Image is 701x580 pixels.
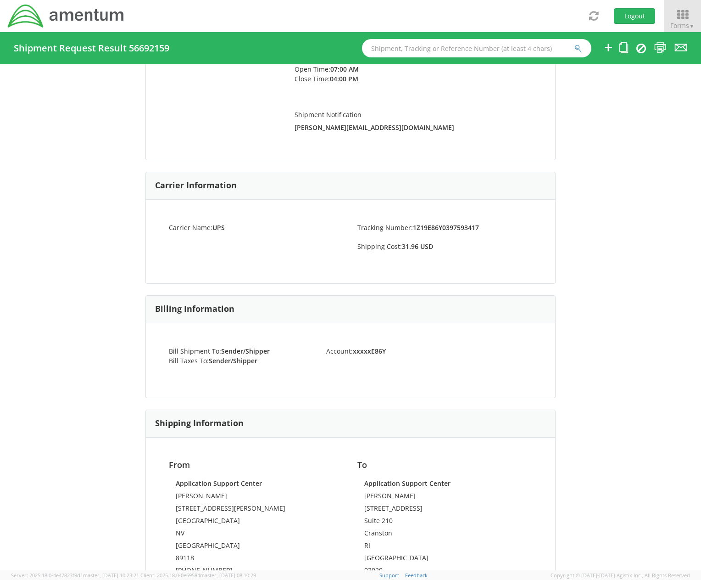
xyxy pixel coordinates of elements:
strong: 1Z19E86Y0397593417 [413,223,479,232]
li: Close Time: [295,74,387,84]
td: [STREET_ADDRESS] [364,504,525,516]
td: [PERSON_NAME] [364,491,525,504]
li: Shipping Cost: [350,242,539,251]
strong: 04:00 PM [330,74,358,83]
strong: Sender/Shipper [209,356,257,365]
span: Forms [670,21,695,30]
td: [GEOGRAPHIC_DATA] [176,516,337,529]
td: [PERSON_NAME] [176,491,337,504]
span: master, [DATE] 08:10:29 [200,572,256,579]
span: Client: 2025.18.0-0e69584 [140,572,256,579]
h5: Shipment Notification [295,111,532,118]
strong: 07:00 AM [330,65,359,73]
li: Open Time: [295,64,387,74]
button: Logout [614,8,655,24]
td: [STREET_ADDRESS][PERSON_NAME] [176,504,337,516]
span: master, [DATE] 10:23:21 [83,572,139,579]
td: [GEOGRAPHIC_DATA] [364,553,525,566]
h4: From [169,461,344,470]
td: Cranston [364,529,525,541]
span: ▼ [689,22,695,30]
img: dyn-intl-logo-049831509241104b2a82.png [7,3,125,29]
td: RI [364,541,525,553]
span: Server: 2025.18.0-4e47823f9d1 [11,572,139,579]
h3: Carrier Information [155,181,237,190]
input: Shipment, Tracking or Reference Number (at least 4 chars) [362,39,591,57]
strong: 31.96 USD [402,242,433,251]
h3: Billing Information [155,304,234,314]
strong: [PERSON_NAME][EMAIL_ADDRESS][DOMAIN_NAME] [295,123,454,132]
li: Carrier Name: [162,223,350,232]
strong: Application Support Center [364,479,451,488]
td: NV [176,529,337,541]
span: Copyright © [DATE]-[DATE] Agistix Inc., All Rights Reserved [551,572,690,579]
li: Tracking Number: [350,223,539,232]
strong: UPS [212,223,225,232]
strong: Application Support Center [176,479,262,488]
h4: Shipment Request Result 56692159 [14,43,169,53]
strong: Sender/Shipper [221,347,270,355]
a: Feedback [405,572,428,579]
td: Suite 210 [364,516,525,529]
td: 02920 [364,566,525,578]
li: Bill Taxes To: [162,356,319,366]
li: Account: [319,346,445,356]
h4: To [357,461,532,470]
h3: Shipping Information [155,419,244,428]
td: [PHONE_NUMBER] [176,566,337,578]
li: Bill Shipment To: [162,346,319,356]
strong: xxxxxE86Y [353,347,386,355]
td: [GEOGRAPHIC_DATA] [176,541,337,553]
td: 89118 [176,553,337,566]
a: Support [379,572,399,579]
